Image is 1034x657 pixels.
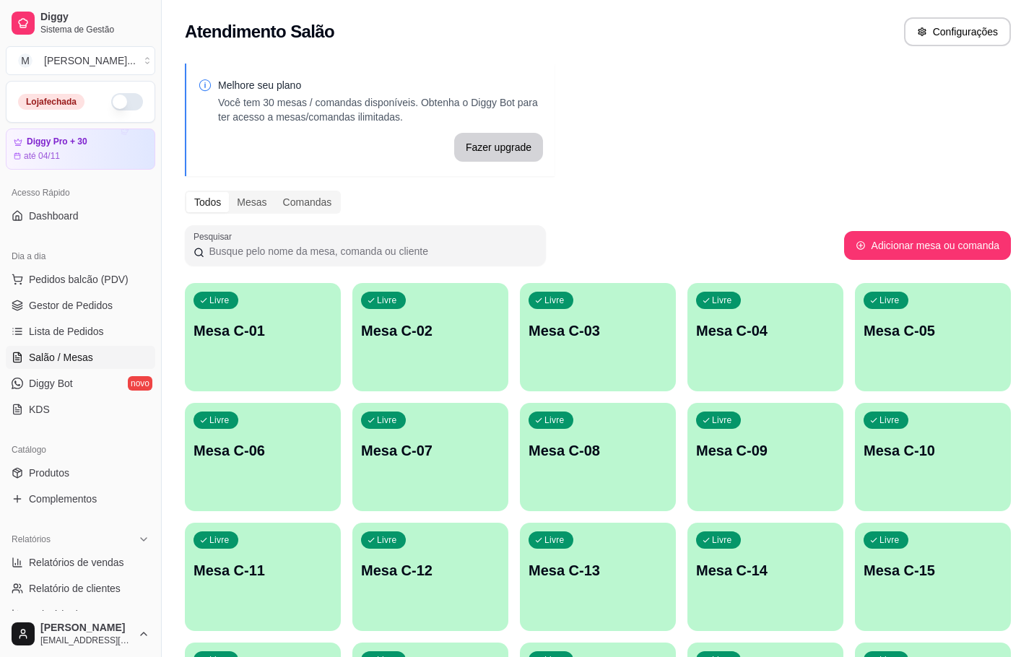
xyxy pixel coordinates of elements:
a: Lista de Pedidos [6,320,155,343]
button: LivreMesa C-01 [185,283,341,391]
button: Alterar Status [111,93,143,110]
p: Mesa C-15 [864,560,1002,580]
p: Livre [544,414,565,426]
button: Fazer upgrade [454,133,543,162]
button: LivreMesa C-05 [855,283,1011,391]
a: Relatório de mesas [6,603,155,626]
button: LivreMesa C-14 [687,523,843,631]
span: Lista de Pedidos [29,324,104,339]
p: Livre [209,414,230,426]
button: [PERSON_NAME][EMAIL_ADDRESS][DOMAIN_NAME] [6,617,155,651]
button: LivreMesa C-09 [687,403,843,511]
span: Gestor de Pedidos [29,298,113,313]
div: Dia a dia [6,245,155,268]
button: Select a team [6,46,155,75]
p: Livre [712,414,732,426]
h2: Atendimento Salão [185,20,334,43]
label: Pesquisar [194,230,237,243]
p: Livre [209,295,230,306]
button: LivreMesa C-10 [855,403,1011,511]
div: Mesas [229,192,274,212]
p: Livre [377,414,397,426]
a: Salão / Mesas [6,346,155,369]
span: M [18,53,32,68]
span: Diggy [40,11,149,24]
a: Diggy Pro + 30até 04/11 [6,129,155,170]
p: Mesa C-03 [529,321,667,341]
button: LivreMesa C-15 [855,523,1011,631]
p: Mesa C-13 [529,560,667,580]
article: até 04/11 [24,150,60,162]
p: Mesa C-07 [361,440,500,461]
p: Livre [544,295,565,306]
a: Complementos [6,487,155,510]
button: Pedidos balcão (PDV) [6,268,155,291]
p: Mesa C-11 [194,560,332,580]
p: Mesa C-08 [529,440,667,461]
div: Comandas [275,192,340,212]
button: LivreMesa C-06 [185,403,341,511]
p: Livre [879,295,900,306]
p: Mesa C-09 [696,440,835,461]
button: LivreMesa C-11 [185,523,341,631]
button: LivreMesa C-02 [352,283,508,391]
div: Loja fechada [18,94,84,110]
div: [PERSON_NAME] ... [44,53,136,68]
p: Mesa C-04 [696,321,835,341]
span: Pedidos balcão (PDV) [29,272,129,287]
a: Diggy Botnovo [6,372,155,395]
p: Livre [712,534,732,546]
p: Livre [879,414,900,426]
span: [PERSON_NAME] [40,622,132,635]
p: Livre [544,534,565,546]
button: LivreMesa C-13 [520,523,676,631]
a: DiggySistema de Gestão [6,6,155,40]
p: Livre [879,534,900,546]
p: Melhore seu plano [218,78,543,92]
span: Sistema de Gestão [40,24,149,35]
span: Diggy Bot [29,376,73,391]
p: Mesa C-14 [696,560,835,580]
p: Livre [377,295,397,306]
a: Dashboard [6,204,155,227]
button: LivreMesa C-07 [352,403,508,511]
button: LivreMesa C-08 [520,403,676,511]
p: Mesa C-02 [361,321,500,341]
a: Relatório de clientes [6,577,155,600]
p: Mesa C-01 [194,321,332,341]
span: Salão / Mesas [29,350,93,365]
button: Adicionar mesa ou comanda [844,231,1011,260]
a: KDS [6,398,155,421]
div: Acesso Rápido [6,181,155,204]
span: Dashboard [29,209,79,223]
span: Produtos [29,466,69,480]
span: Relatórios de vendas [29,555,124,570]
p: Livre [712,295,732,306]
span: Relatórios [12,534,51,545]
span: [EMAIL_ADDRESS][DOMAIN_NAME] [40,635,132,646]
div: Todos [186,192,229,212]
p: Você tem 30 mesas / comandas disponíveis. Obtenha o Diggy Bot para ter acesso a mesas/comandas il... [218,95,543,124]
button: LivreMesa C-12 [352,523,508,631]
p: Mesa C-12 [361,560,500,580]
input: Pesquisar [204,244,537,258]
p: Mesa C-06 [194,440,332,461]
p: Mesa C-10 [864,440,1002,461]
button: LivreMesa C-04 [687,283,843,391]
button: LivreMesa C-03 [520,283,676,391]
p: Livre [377,534,397,546]
a: Produtos [6,461,155,484]
a: Gestor de Pedidos [6,294,155,317]
span: KDS [29,402,50,417]
span: Complementos [29,492,97,506]
span: Relatório de clientes [29,581,121,596]
span: Relatório de mesas [29,607,116,622]
p: Livre [209,534,230,546]
p: Mesa C-05 [864,321,1002,341]
article: Diggy Pro + 30 [27,136,87,147]
a: Relatórios de vendas [6,551,155,574]
div: Catálogo [6,438,155,461]
button: Configurações [904,17,1011,46]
